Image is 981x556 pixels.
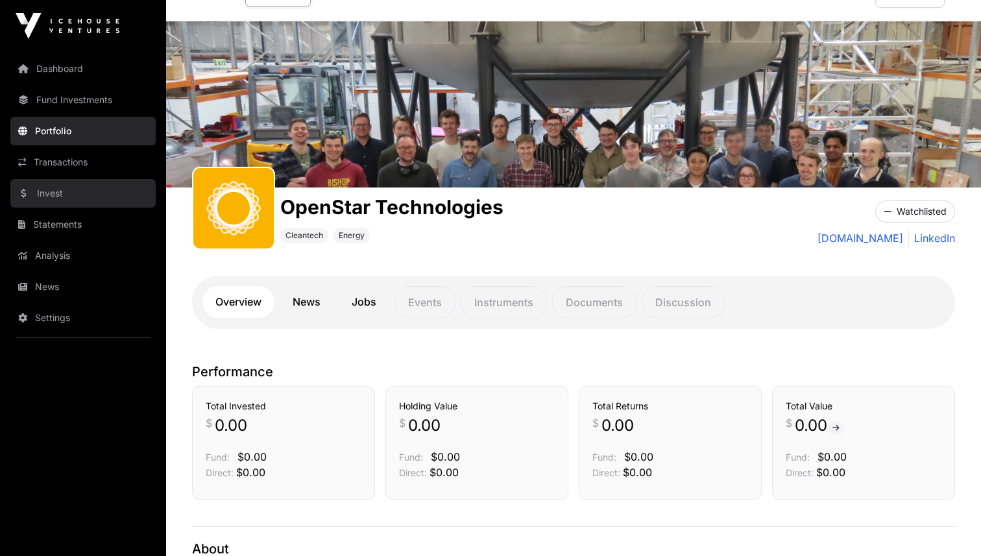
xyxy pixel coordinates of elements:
a: News [10,272,156,301]
p: Instruments [461,286,547,319]
span: 0.00 [795,415,845,436]
a: Portfolio [10,117,156,145]
nav: Tabs [202,286,945,319]
a: LinkedIn [908,230,955,246]
iframe: Chat Widget [916,494,981,556]
span: 0.00 [215,415,247,436]
a: Invest [10,179,156,208]
p: Discussion [642,286,725,319]
img: OpenStar Technologies [166,21,981,187]
button: Watchlisted [875,200,955,223]
span: Fund: [399,452,423,463]
span: Fund: [206,452,230,463]
span: Direct: [399,467,427,478]
span: Direct: [592,467,620,478]
span: $0.00 [430,466,459,479]
span: $0.00 [236,466,265,479]
span: Cleantech [285,230,323,241]
span: Direct: [786,467,814,478]
span: Direct: [206,467,234,478]
p: Events [394,286,455,319]
a: News [280,286,333,319]
span: $0.00 [817,450,847,463]
a: Fund Investments [10,86,156,114]
a: Statements [10,210,156,239]
span: $ [399,415,406,431]
span: $0.00 [624,450,653,463]
span: Energy [339,230,365,241]
span: $0.00 [623,466,652,479]
span: $ [786,415,792,431]
a: Settings [10,304,156,332]
span: $0.00 [237,450,267,463]
a: Transactions [10,148,156,176]
h3: Total Value [786,400,941,413]
h3: Holding Value [399,400,555,413]
span: $ [206,415,212,431]
a: Dashboard [10,54,156,83]
p: Performance [192,363,955,381]
span: 0.00 [601,415,634,436]
a: Analysis [10,241,156,270]
h1: OpenStar Technologies [280,195,503,219]
span: $0.00 [431,450,460,463]
p: Documents [552,286,636,319]
span: 0.00 [408,415,441,436]
span: $0.00 [816,466,845,479]
a: Jobs [339,286,389,319]
h3: Total Invested [206,400,361,413]
h3: Total Returns [592,400,748,413]
a: Overview [202,286,274,319]
img: OpenStar.svg [199,173,269,243]
a: [DOMAIN_NAME] [817,230,903,246]
span: $ [592,415,599,431]
span: Fund: [786,452,810,463]
img: Icehouse Ventures Logo [16,13,119,39]
span: Fund: [592,452,616,463]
